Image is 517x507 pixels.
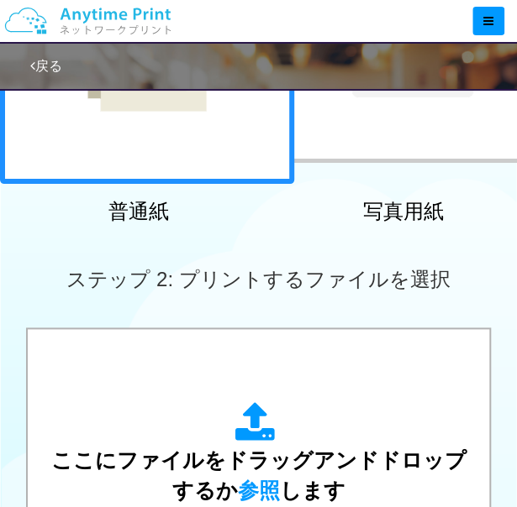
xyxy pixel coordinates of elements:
[238,478,280,501] span: 参照
[51,447,467,501] span: ここにファイルをドラッグアンドドロップするか します
[30,59,62,73] a: 戻る
[66,268,450,290] span: ステップ 2: プリントするファイルを選択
